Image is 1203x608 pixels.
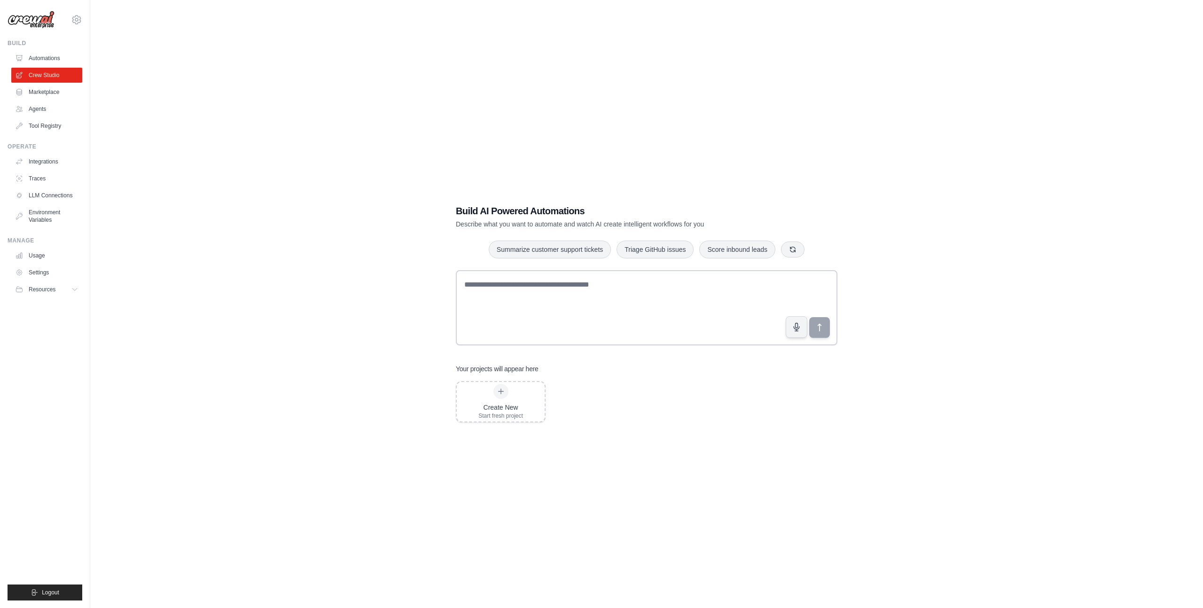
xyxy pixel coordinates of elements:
[478,403,523,412] div: Create New
[11,188,82,203] a: LLM Connections
[456,204,772,218] h1: Build AI Powered Automations
[11,171,82,186] a: Traces
[11,101,82,117] a: Agents
[11,265,82,280] a: Settings
[29,286,55,293] span: Resources
[11,118,82,133] a: Tool Registry
[786,316,807,338] button: Click to speak your automation idea
[489,241,611,258] button: Summarize customer support tickets
[11,51,82,66] a: Automations
[8,237,82,244] div: Manage
[456,219,772,229] p: Describe what you want to automate and watch AI create intelligent workflows for you
[478,412,523,420] div: Start fresh project
[781,242,805,257] button: Get new suggestions
[617,241,694,258] button: Triage GitHub issues
[11,85,82,100] a: Marketplace
[11,68,82,83] a: Crew Studio
[456,364,539,374] h3: Your projects will appear here
[42,589,59,596] span: Logout
[11,248,82,263] a: Usage
[8,11,55,29] img: Logo
[699,241,775,258] button: Score inbound leads
[11,154,82,169] a: Integrations
[11,282,82,297] button: Resources
[8,143,82,150] div: Operate
[8,585,82,600] button: Logout
[8,39,82,47] div: Build
[11,205,82,227] a: Environment Variables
